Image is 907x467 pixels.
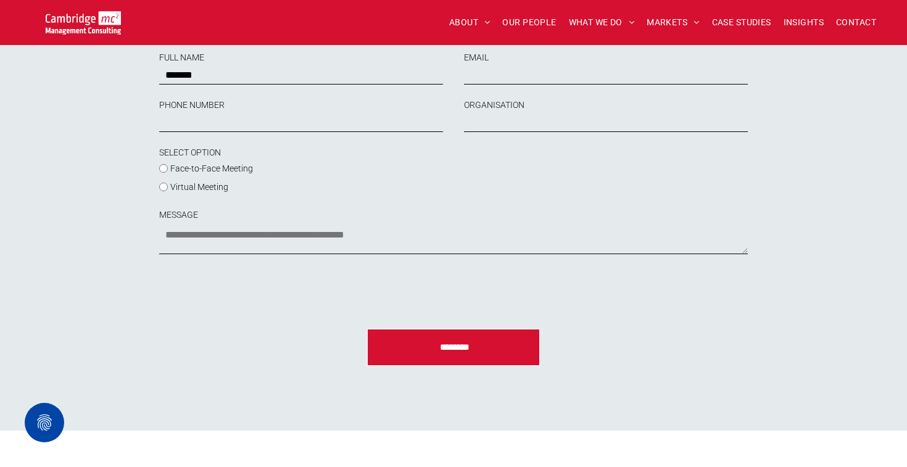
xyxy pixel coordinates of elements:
[159,51,443,64] label: FULL NAME
[159,268,347,316] iframe: reCAPTCHA
[159,209,748,221] label: MESSAGE
[464,99,748,112] label: ORGANISATION
[777,13,830,32] a: INSIGHTS
[443,13,497,32] a: ABOUT
[640,13,705,32] a: MARKETS
[46,11,122,35] img: Go to Homepage
[496,13,562,32] a: OUR PEOPLE
[159,146,342,159] label: SELECT OPTION
[159,183,168,191] input: Virtual Meeting
[170,182,228,192] span: Virtual Meeting
[563,13,641,32] a: WHAT WE DO
[159,99,443,112] label: PHONE NUMBER
[170,163,253,173] span: Face-to-Face Meeting
[706,13,777,32] a: CASE STUDIES
[830,13,882,32] a: CONTACT
[464,51,748,64] label: EMAIL
[159,164,168,173] input: Face-to-Face Meeting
